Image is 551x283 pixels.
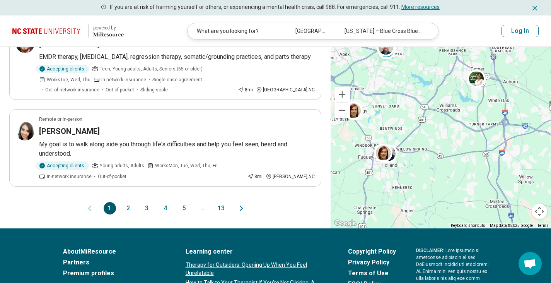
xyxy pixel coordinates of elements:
div: 8 mi [247,173,263,180]
a: North Carolina State University powered by [12,22,124,40]
a: Terms (opens in new tab) [537,223,549,228]
button: Log In [502,25,539,37]
span: Map data ©2025 Google [490,223,533,228]
p: If you are at risk of harming yourself or others, or experiencing a mental health crisis, call 98... [110,3,440,11]
span: Out-of-network insurance [45,86,99,93]
span: In-network insurance [47,173,92,180]
button: Previous page [85,202,94,214]
img: North Carolina State University [12,22,84,40]
a: More resources [401,4,440,10]
a: Terms of Use [348,269,396,278]
button: 1 [104,202,116,214]
span: Young adults, Adults [100,162,144,169]
a: Open this area in Google Maps (opens a new window) [333,218,358,228]
a: Learning center [186,247,328,256]
span: Out-of-pocket [106,86,134,93]
div: What are you looking for? [188,23,286,39]
span: Sliding scale [140,86,168,93]
button: Keyboard shortcuts [451,223,485,228]
a: Copyright Policy [348,247,396,256]
button: Zoom in [334,87,350,102]
div: powered by [93,24,124,31]
span: Works Tue, Wed, Thu [47,76,90,83]
h3: [PERSON_NAME] [39,126,100,137]
img: Google [333,218,358,228]
button: 2 [122,202,135,214]
span: ... [196,202,209,214]
a: Premium profiles [63,269,165,278]
div: Open chat [519,252,542,275]
div: Accepting clients [36,65,89,73]
a: Therapy for Outsiders: Opening Up When You Feel Unrelatable [186,261,328,277]
button: Next page [237,202,246,214]
span: Out-of-pocket [98,173,126,180]
span: Single case agreement [152,76,202,83]
a: Privacy Policy [348,258,396,267]
p: My goal is to walk along side you through life's difficulties and help you feel seen, heard and u... [39,140,315,158]
div: 8 mi [238,86,253,93]
span: In-network insurance [101,76,146,83]
a: AboutMiResource [63,247,165,256]
p: Remote or In-person [39,116,82,123]
button: 13 [215,202,227,214]
div: [PERSON_NAME] , NC [266,173,315,180]
button: 3 [141,202,153,214]
span: Works Mon, Tue, Wed, Thu, Fri [155,162,218,169]
a: Partners [63,258,165,267]
div: [GEOGRAPHIC_DATA] , NC [256,86,315,93]
div: [US_STATE] – Blue Cross Blue Shield [335,23,433,39]
button: Dismiss [531,3,539,12]
p: EMDR therapy, [MEDICAL_DATA], regression therapy, somatic/grounding practices, and parts therapy [39,52,315,62]
div: Accepting clients [36,161,89,170]
button: 4 [159,202,172,214]
div: [GEOGRAPHIC_DATA], [GEOGRAPHIC_DATA] 27603 [286,23,335,39]
button: Map camera controls [532,204,547,219]
span: Teen, Young adults, Adults, Seniors (65 or older) [100,65,203,72]
button: 5 [178,202,190,214]
span: DISCLAIMER [416,248,443,253]
button: Zoom out [334,103,350,118]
